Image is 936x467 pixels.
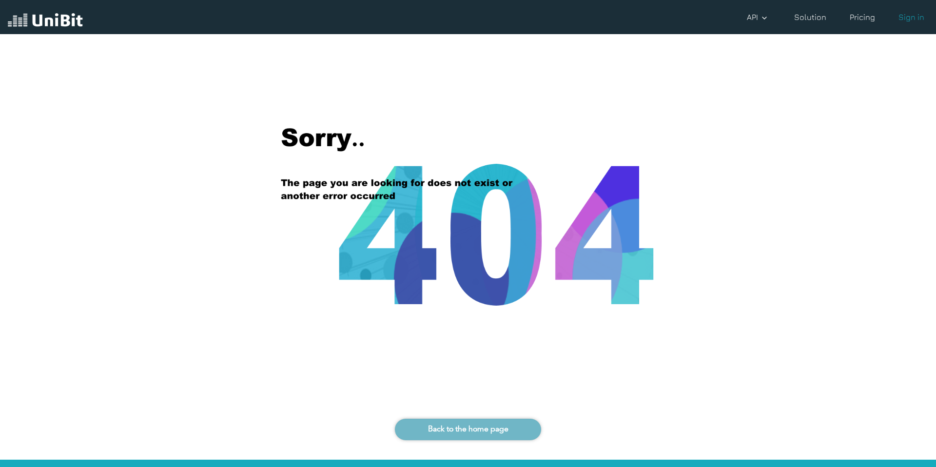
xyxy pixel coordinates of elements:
a: Solution [790,7,830,27]
img: UniBit Logo [8,12,83,30]
div: Back to the home page [395,419,541,440]
img: 404.9c3d236.png [281,128,654,306]
iframe: Drift Widget Chat Controller [887,418,924,455]
a: Pricing [846,7,879,27]
a: Sign in [895,7,928,27]
a: API [743,7,775,27]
